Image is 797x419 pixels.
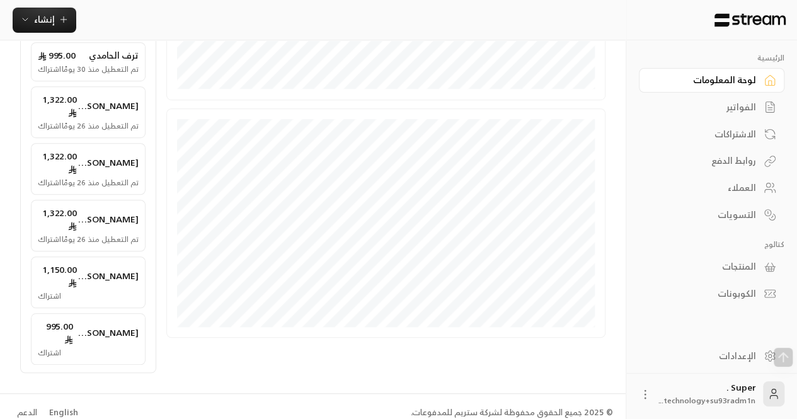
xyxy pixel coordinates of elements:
span: اشتراك [38,234,61,244]
span: تم التعطيل منذ 26 يومًا [62,178,139,188]
a: روابط الدفع [639,149,784,173]
span: تم التعطيل منذ 26 يومًا [62,234,139,244]
span: تم التعطيل منذ 26 يومًا [62,121,139,131]
a: [PERSON_NAME]1,322.00 تم التعطيل منذ 26 يومًااشتراك [31,143,146,195]
a: [PERSON_NAME]1,150.00 اشتراك [31,256,146,308]
div: English [49,406,78,419]
span: ترف الحامدي [89,49,139,62]
span: [PERSON_NAME] [77,156,139,169]
span: 1,322.00 [38,207,77,232]
a: الإعدادات [639,343,784,368]
a: ترف الحامدي995.00 تم التعطيل منذ 30 يومًااشتراك [31,42,146,81]
div: العملاء [655,181,756,194]
div: الإعدادات [655,350,756,362]
a: المنتجات [639,255,784,279]
span: إنشاء [34,11,55,27]
span: [PERSON_NAME] [77,100,139,112]
div: Super . [659,381,755,406]
p: الرئيسية [639,53,784,63]
div: المنتجات [655,260,756,273]
p: كتالوج [639,239,784,250]
span: [PERSON_NAME] [77,270,139,282]
span: اشتراك [38,291,61,301]
span: 995.00 [38,320,73,345]
span: تم التعطيل منذ 30 يومًا [62,64,139,74]
a: الاشتراكات [639,122,784,146]
div: لوحة المعلومات [655,74,756,86]
a: الفواتير [639,95,784,120]
div: التسويات [655,209,756,221]
div: الكوبونات [655,287,756,300]
span: [PERSON_NAME] [77,213,139,226]
span: technology+su93radm1n... [659,394,755,407]
span: اشتراك [38,178,61,188]
span: 1,150.00 [38,263,77,289]
a: [PERSON_NAME]1,322.00 تم التعطيل منذ 26 يومًااشتراك [31,200,146,251]
a: [PERSON_NAME]995.00 اشتراك [31,313,146,365]
button: إنشاء [13,8,76,33]
div: الفواتير [655,101,756,113]
span: اشتراك [38,64,61,74]
a: الكوبونات [639,282,784,306]
img: Logo [713,13,787,27]
span: 1,322.00 [38,150,77,175]
span: [PERSON_NAME] [73,326,139,339]
a: لوحة المعلومات [639,68,784,93]
a: [PERSON_NAME]1,322.00 تم التعطيل منذ 26 يومًااشتراك [31,86,146,138]
div: روابط الدفع [655,154,756,167]
a: العملاء [639,176,784,200]
span: اشتراك [38,348,61,358]
span: 995.00 [38,49,76,62]
div: © 2025 جميع الحقوق محفوظة لشركة ستريم للمدفوعات. [411,406,613,419]
div: الاشتراكات [655,128,756,141]
span: 1,322.00 [38,93,77,118]
a: التسويات [639,202,784,227]
span: اشتراك [38,121,61,131]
